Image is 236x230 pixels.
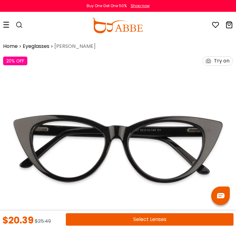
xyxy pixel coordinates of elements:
img: chat [217,193,225,198]
div: Buy One Get One 50% [87,3,127,9]
div: Shop now [131,3,150,9]
a: Home [3,43,18,50]
a: Shop now [128,3,150,8]
img: abbeglasses.com [92,18,143,33]
div: Try on [214,57,229,65]
span: [PERSON_NAME] [54,43,96,50]
div: 20% OFF [3,57,27,65]
a: Eyeglasses [23,43,49,50]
